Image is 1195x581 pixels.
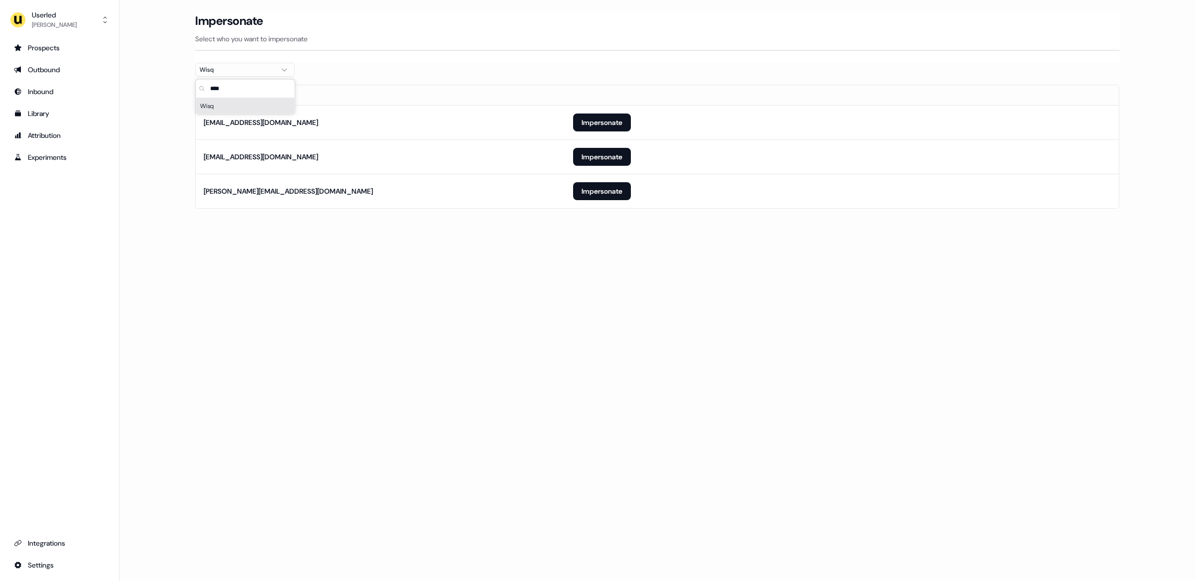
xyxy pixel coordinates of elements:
[8,127,111,143] a: Go to attribution
[14,109,105,118] div: Library
[195,13,263,28] h3: Impersonate
[14,560,105,570] div: Settings
[32,20,77,30] div: [PERSON_NAME]
[8,149,111,165] a: Go to experiments
[196,85,565,105] th: Email
[8,84,111,100] a: Go to Inbound
[204,117,318,127] div: [EMAIL_ADDRESS][DOMAIN_NAME]
[14,538,105,548] div: Integrations
[573,182,631,200] button: Impersonate
[14,152,105,162] div: Experiments
[195,34,1119,44] p: Select who you want to impersonate
[14,130,105,140] div: Attribution
[196,98,295,114] div: Suggestions
[8,106,111,121] a: Go to templates
[8,62,111,78] a: Go to outbound experience
[204,186,373,196] div: [PERSON_NAME][EMAIL_ADDRESS][DOMAIN_NAME]
[204,152,318,162] div: [EMAIL_ADDRESS][DOMAIN_NAME]
[14,87,105,97] div: Inbound
[32,10,77,20] div: Userled
[573,148,631,166] button: Impersonate
[195,63,295,77] button: Wisq
[196,98,295,114] div: Wisq
[573,114,631,131] button: Impersonate
[8,557,111,573] a: Go to integrations
[8,535,111,551] a: Go to integrations
[14,65,105,75] div: Outbound
[8,8,111,32] button: Userled[PERSON_NAME]
[14,43,105,53] div: Prospects
[8,40,111,56] a: Go to prospects
[200,65,274,75] div: Wisq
